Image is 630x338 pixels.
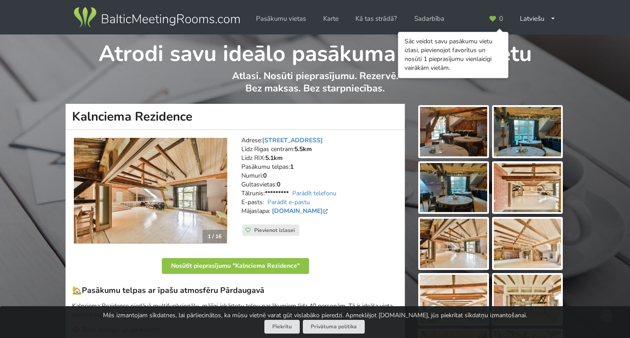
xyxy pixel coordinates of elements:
[494,219,561,268] img: Kalnciema Rezidence | Rīga | Pasākumu vieta - galerijas bilde
[264,320,300,334] button: Piekrītu
[290,163,294,171] strong: 1
[420,107,487,156] img: Kalnciema Rezidence | Rīga | Pasākumu vieta - galerijas bilde
[72,5,241,30] img: Baltic Meeting Rooms
[420,163,487,213] img: Kalnciema Rezidence | Rīga | Pasākumu vieta - galerijas bilde
[162,258,309,274] button: Nosūtīt pieprasījumu "Kalnciema Rezidence"
[72,302,398,319] p: Kalnciema Rezidence piedāvā multifunkcionālu, mājīgi iekārtotu telpu pasākumiem līdz 40 personām....
[250,10,312,27] a: Pasākumu vietas
[72,285,398,296] h3: 🏡
[265,154,283,162] strong: 5.1km
[317,10,345,27] a: Karte
[263,171,267,180] strong: 0
[514,10,562,27] div: Latviešu
[65,104,405,130] h1: Kalnciema Rezidence
[420,275,487,324] img: Kalnciema Rezidence | Rīga | Pasākumu vieta - galerijas bilde
[494,275,561,324] img: Kalnciema Rezidence | Rīga | Pasākumu vieta - galerijas bilde
[294,145,312,153] strong: 5.5km
[494,163,561,213] img: Kalnciema Rezidence | Rīga | Pasākumu vieta - galerijas bilde
[499,15,503,22] span: 0
[262,136,323,144] a: [STREET_ADDRESS]
[66,34,564,68] h1: Atrodi savu ideālo pasākuma norises vietu
[202,230,227,243] div: 1 / 16
[420,219,487,268] img: Kalnciema Rezidence | Rīga | Pasākumu vieta - galerijas bilde
[303,320,365,334] a: Privātuma politika
[277,180,280,189] strong: 0
[241,136,398,224] address: Adrese: Līdz Rīgas centram: Līdz RIX: Pasākumu telpas: Numuri: Gultasvietas: Tālrunis: E-pasts: M...
[74,138,227,244] img: Neierastas vietas | Rīga | Kalnciema Rezidence
[408,10,451,27] a: Sadarbība
[82,285,264,296] strong: Pasākumu telpas ar īpašu atmosfēru Pārdaugavā
[267,198,310,206] a: Parādīt e-pastu
[349,10,403,27] a: Kā tas strādā?
[494,107,561,156] img: Kalnciema Rezidence | Rīga | Pasākumu vieta - galerijas bilde
[272,207,330,215] a: [DOMAIN_NAME]
[405,37,502,72] div: Sāc veidot savu pasākumu vietu izlasi, pievienojot favorītus un nosūti 1 pieprasījumu vienlaicīgi...
[292,189,336,197] a: Parādīt telefonu
[254,227,295,234] span: Pievienot izlasei
[66,70,564,104] p: Atlasi. Nosūti pieprasījumu. Rezervē. Bez maksas. Bez starpniecības.
[74,138,227,244] a: Neierastas vietas | Rīga | Kalnciema Rezidence 1 / 16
